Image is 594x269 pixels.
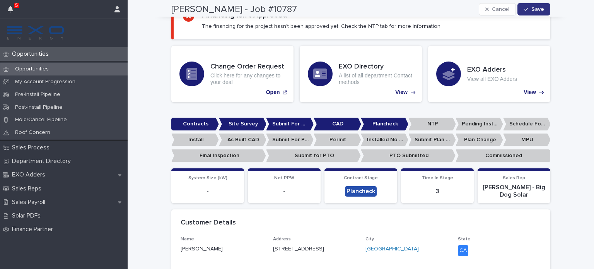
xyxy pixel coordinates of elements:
div: Plancheck [345,186,377,197]
span: Time In Stage [422,176,453,180]
p: Post-Install Pipeline [9,104,69,111]
p: Submit for PTO [266,149,361,162]
span: System Size (kW) [188,176,227,180]
img: FKS5r6ZBThi8E5hshIGi [6,25,65,41]
p: 5 [15,3,18,8]
p: The financing for the project hasn't been approved yet. Check the NTP tab for more information. [202,23,442,30]
p: Hold/Cancel Pipeline [9,117,73,123]
p: - [253,188,316,195]
p: [PERSON_NAME] - Big Dog Solar [482,184,546,199]
h3: EXO Adders [467,66,517,74]
h2: [PERSON_NAME] - Job #10787 [171,4,297,15]
a: Open [171,46,294,102]
div: 5 [8,5,18,19]
p: Permit [314,134,361,146]
p: View [524,89,536,96]
p: View all EXO Adders [467,76,517,82]
p: 3 [406,188,469,195]
p: Installed No Permit [361,134,408,146]
p: Final Inspection [171,149,266,162]
p: A list of all department Contact methods [339,72,414,86]
p: - [176,188,239,195]
p: Click here for any changes to your deal [210,72,285,86]
p: Submit Plan Change [408,134,456,146]
p: Opportunities [9,50,55,58]
span: Save [531,7,544,12]
span: City [365,237,374,242]
p: Pre-Install Pipeline [9,91,67,98]
p: [PERSON_NAME] [181,245,264,253]
p: Opportunities [9,66,55,72]
h2: Customer Details [181,219,236,227]
span: Contract Stage [344,176,378,180]
p: Open [266,89,280,96]
p: As Built CAD [219,134,266,146]
a: [GEOGRAPHIC_DATA] [365,245,419,253]
p: Site Survey [219,118,266,130]
p: Submit For Permit [266,134,314,146]
span: Net PPW [274,176,294,180]
div: CA [458,245,468,256]
p: Pending Install Task [456,118,503,130]
p: Plancheck [361,118,408,130]
span: Name [181,237,194,242]
p: Install [171,134,219,146]
p: Commissioned [456,149,550,162]
p: Solar PDFs [9,212,47,219]
p: Sales Process [9,144,56,151]
span: Sales Rep [503,176,525,180]
p: Department Directory [9,158,77,165]
p: My Account Progression [9,79,82,85]
p: Finance Partner [9,226,59,233]
button: Save [517,3,550,15]
span: State [458,237,471,242]
h3: EXO Directory [339,63,414,71]
p: Schedule For Install [503,118,551,130]
p: Submit For CAD [266,118,314,130]
a: View [300,46,422,102]
p: MPU [503,134,551,146]
p: [STREET_ADDRESS] [273,245,324,253]
p: Sales Payroll [9,199,51,206]
a: View [428,46,550,102]
p: Roof Concern [9,129,56,136]
p: Plan Change [456,134,503,146]
span: Cancel [492,7,509,12]
p: Sales Reps [9,185,48,192]
p: EXO Adders [9,171,51,178]
button: Cancel [479,3,516,15]
span: Address [273,237,291,242]
p: View [395,89,408,96]
p: Contracts [171,118,219,130]
h3: Change Order Request [210,63,285,71]
p: NTP [408,118,456,130]
p: CAD [314,118,361,130]
p: PTO Submitted [361,149,456,162]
